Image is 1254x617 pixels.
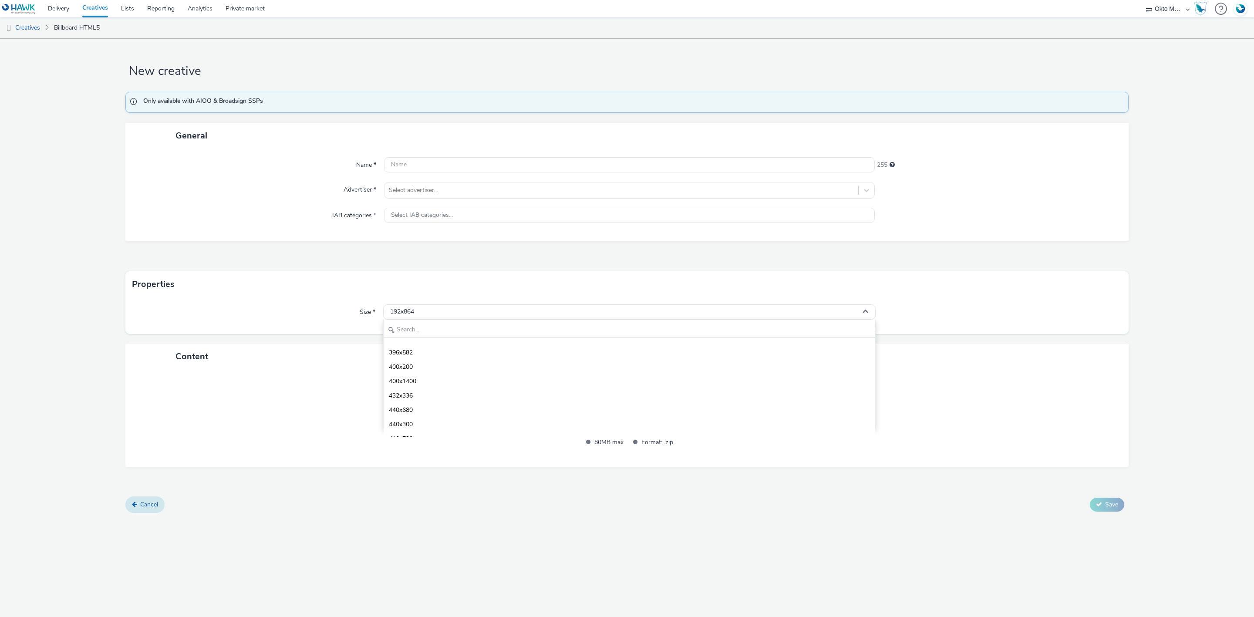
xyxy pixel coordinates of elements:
[143,97,1119,108] span: Only available with AIOO & Broadsign SSPs
[132,278,175,291] h3: Properties
[389,420,413,429] span: 440x300
[353,157,380,169] label: Name *
[1090,498,1124,512] button: Save
[175,351,208,362] span: Content
[340,182,380,194] label: Advertiser *
[389,363,413,371] span: 400x200
[140,500,158,509] span: Cancel
[125,496,165,513] a: Cancel
[389,406,413,415] span: 440x680
[390,308,414,316] span: 192x864
[356,304,379,317] label: Size *
[384,323,875,338] input: Search...
[389,435,413,443] span: 440x720
[175,130,207,142] span: General
[50,17,104,38] a: Billboard HTML5
[2,3,36,14] img: undefined Logo
[1194,2,1207,16] img: Hawk Academy
[384,157,875,172] input: Name
[391,212,453,219] span: Select IAB categories...
[4,24,13,33] img: dooh
[389,391,413,400] span: 432x336
[389,348,413,357] span: 396x582
[594,437,626,447] span: 80MB max
[389,377,416,386] span: 400x1400
[125,63,1129,80] h1: New creative
[1105,500,1118,509] span: Save
[1194,2,1210,16] a: Hawk Academy
[877,161,887,169] span: 255
[890,161,895,169] div: Maximum 255 characters
[329,208,380,220] label: IAB categories *
[1234,2,1247,15] img: Account FR
[641,437,673,447] span: Format: .zip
